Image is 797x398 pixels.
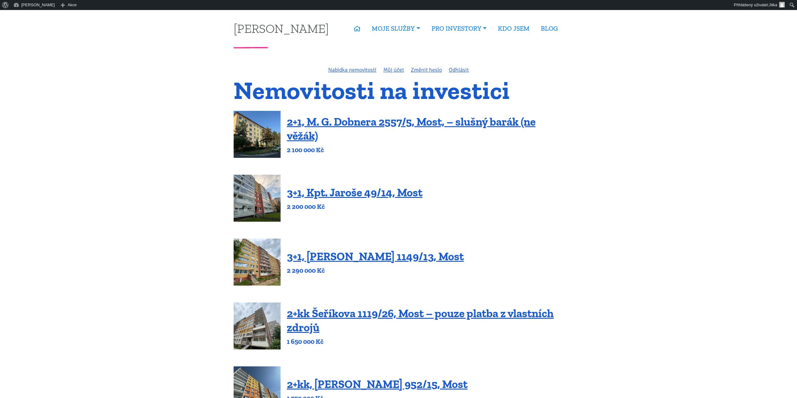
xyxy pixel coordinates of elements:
p: 2 200 000 Kč [287,202,422,211]
a: 2+1, M. G. Dobnera 2557/5, Most, – slušný barák (ne věžák) [287,115,536,142]
a: 3+1, [PERSON_NAME] 1149/13, Most [287,250,464,263]
p: 2 100 000 Kč [287,146,563,154]
a: BLOG [535,21,563,36]
a: PRO INVESTORY [426,21,492,36]
a: Nabídka nemovitostí [328,66,376,73]
a: 3+1, Kpt. Jaroše 49/14, Most [287,186,422,199]
a: Můj účet [383,66,404,73]
a: Odhlásit [449,66,469,73]
a: 2+kk, [PERSON_NAME] 952/15, Most [287,377,468,391]
a: KDO JSEM [492,21,535,36]
a: 2+kk Šeříkova 1119/26, Most – pouze platba z vlastních zdrojů [287,307,554,334]
span: Jitka [769,3,777,7]
a: Změnit heslo [411,66,442,73]
h1: Nemovitosti na investici [234,80,563,101]
a: MOJE SLUŽBY [366,21,426,36]
a: [PERSON_NAME] [234,22,329,34]
p: 1 650 000 Kč [287,337,563,346]
p: 2 290 000 Kč [287,266,464,275]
